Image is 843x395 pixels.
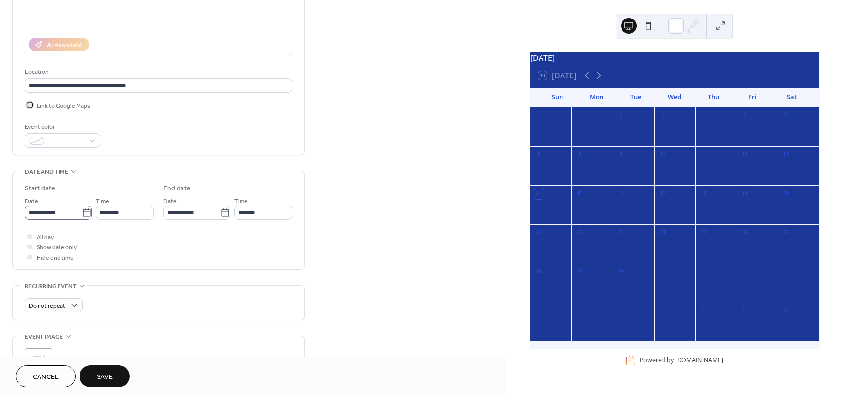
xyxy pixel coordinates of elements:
[655,88,694,107] div: Wed
[740,266,750,277] div: 3
[80,365,130,387] button: Save
[25,282,77,292] span: Recurring event
[37,253,74,263] span: Hide end time
[698,188,709,199] div: 18
[616,111,626,121] div: 2
[657,227,668,238] div: 24
[657,305,668,316] div: 8
[657,188,668,199] div: 17
[25,167,68,177] span: Date and time
[616,266,626,277] div: 30
[33,372,59,382] span: Cancel
[533,266,544,277] div: 28
[25,67,290,77] div: Location
[657,266,668,277] div: 1
[25,348,52,376] div: ;
[530,52,819,64] div: [DATE]
[616,227,626,238] div: 23
[574,227,585,238] div: 22
[657,150,668,160] div: 10
[37,232,54,243] span: All day
[733,88,772,107] div: Fri
[781,188,791,199] div: 20
[97,372,113,382] span: Save
[740,111,750,121] div: 5
[698,266,709,277] div: 2
[533,111,544,121] div: 31
[740,305,750,316] div: 10
[698,227,709,238] div: 25
[234,196,248,207] span: Time
[574,305,585,316] div: 6
[781,150,791,160] div: 13
[616,305,626,316] div: 7
[698,111,709,121] div: 4
[640,356,723,364] div: Powered by
[657,111,668,121] div: 3
[37,243,77,253] span: Show date only
[781,111,791,121] div: 6
[25,332,63,342] span: Event image
[533,150,544,160] div: 7
[533,305,544,316] div: 5
[533,188,544,199] div: 14
[538,88,577,107] div: Sun
[533,227,544,238] div: 21
[163,184,191,194] div: End date
[25,196,38,207] span: Date
[616,150,626,160] div: 9
[781,227,791,238] div: 27
[675,356,723,364] a: [DOMAIN_NAME]
[616,88,655,107] div: Tue
[740,150,750,160] div: 12
[781,305,791,316] div: 11
[574,266,585,277] div: 29
[574,150,585,160] div: 8
[694,88,733,107] div: Thu
[16,365,76,387] button: Cancel
[37,101,90,111] span: Link to Google Maps
[574,188,585,199] div: 15
[616,188,626,199] div: 16
[740,188,750,199] div: 19
[25,184,55,194] div: Start date
[698,305,709,316] div: 9
[163,196,177,207] span: Date
[772,88,811,107] div: Sat
[96,196,109,207] span: Time
[577,88,616,107] div: Mon
[574,111,585,121] div: 1
[740,227,750,238] div: 26
[698,150,709,160] div: 11
[25,122,98,132] div: Event color
[781,266,791,277] div: 4
[29,301,65,312] span: Do not repeat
